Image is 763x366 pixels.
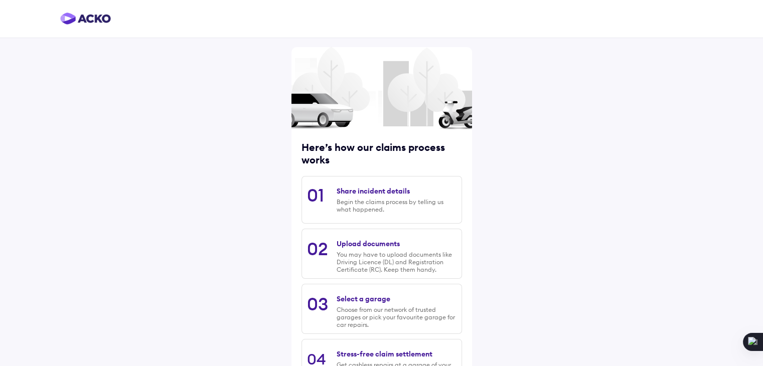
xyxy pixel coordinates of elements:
[337,306,456,328] div: Choose from our network of trusted garages or pick your favourite garage for car repairs.
[307,184,324,206] div: 01
[337,187,410,196] div: Share incident details
[337,198,456,213] div: Begin the claims process by telling us what happened.
[337,251,456,273] div: You may have to upload documents like Driving Licence (DL) and Registration Certificate (RC). Kee...
[60,13,111,25] img: horizontal-gradient.png
[307,238,328,260] div: 02
[337,239,400,248] div: Upload documents
[337,349,432,358] div: Stress-free claim settlement
[337,294,390,303] div: Select a garage
[307,293,328,315] div: 03
[291,91,472,130] img: car and scooter
[291,17,472,157] img: trees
